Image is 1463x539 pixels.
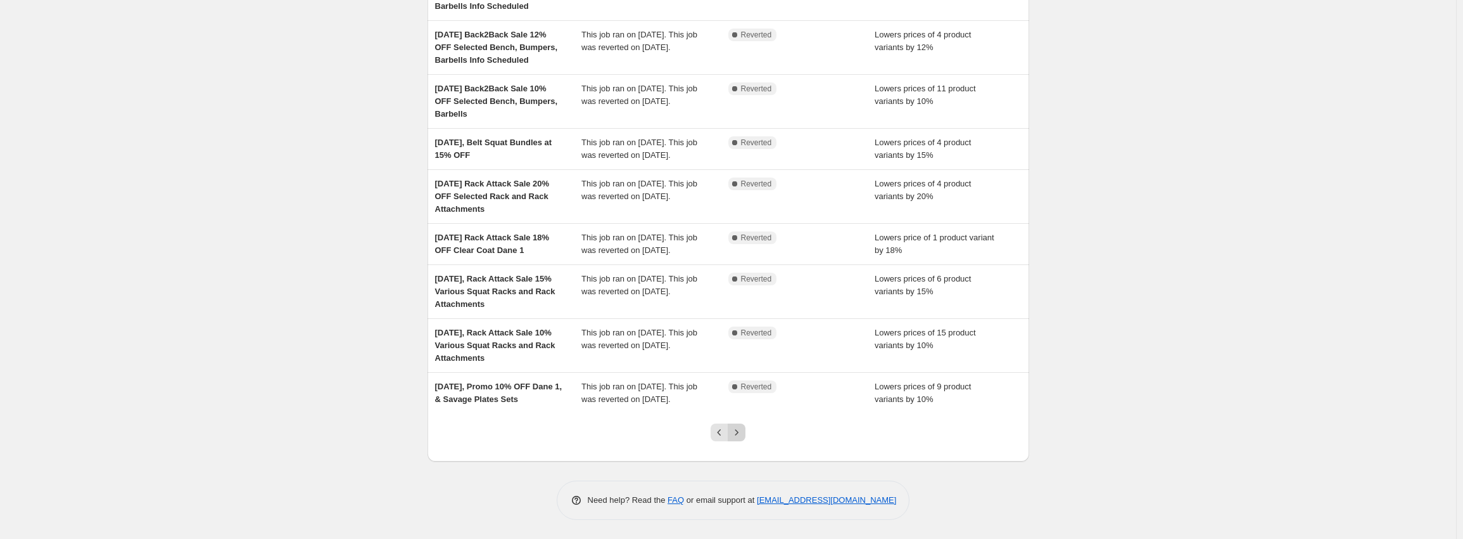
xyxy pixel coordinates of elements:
span: Lowers prices of 4 product variants by 20% [875,179,971,201]
span: This job ran on [DATE]. This job was reverted on [DATE]. [581,274,697,296]
span: [DATE], Rack Attack Sale 15% Various Squat Racks and Rack Attachments [435,274,555,309]
span: Reverted [741,382,772,392]
span: [DATE], Rack Attack Sale 10% Various Squat Racks and Rack Attachments [435,328,555,363]
span: [DATE], Promo 10% OFF Dane 1, & Savage Plates Sets [435,382,562,404]
span: Lowers prices of 9 product variants by 10% [875,382,971,404]
span: or email support at [684,495,757,505]
span: Lowers prices of 15 product variants by 10% [875,328,976,350]
span: This job ran on [DATE]. This job was reverted on [DATE]. [581,382,697,404]
span: Reverted [741,274,772,284]
span: This job ran on [DATE]. This job was reverted on [DATE]. [581,233,697,255]
span: Reverted [741,84,772,94]
span: This job ran on [DATE]. This job was reverted on [DATE]. [581,30,697,52]
span: [DATE] Rack Attack Sale 18% OFF Clear Coat Dane 1 [435,233,550,255]
a: FAQ [668,495,684,505]
span: [DATE], Belt Squat Bundles at 15% OFF [435,138,552,160]
span: Reverted [741,328,772,338]
nav: Pagination [711,424,745,441]
span: Reverted [741,179,772,189]
span: Reverted [741,138,772,148]
span: This job ran on [DATE]. This job was reverted on [DATE]. [581,138,697,160]
span: Lowers prices of 4 product variants by 12% [875,30,971,52]
span: Need help? Read the [588,495,668,505]
a: [EMAIL_ADDRESS][DOMAIN_NAME] [757,495,896,505]
span: Lowers prices of 4 product variants by 15% [875,138,971,160]
span: Reverted [741,233,772,243]
span: Lowers prices of 11 product variants by 10% [875,84,976,106]
span: This job ran on [DATE]. This job was reverted on [DATE]. [581,328,697,350]
span: Lowers prices of 6 product variants by 15% [875,274,971,296]
button: Previous [711,424,728,441]
span: Lowers price of 1 product variant by 18% [875,233,994,255]
button: Next [728,424,745,441]
span: This job ran on [DATE]. This job was reverted on [DATE]. [581,84,697,106]
span: [DATE] Back2Back Sale 10% OFF Selected Bench, Bumpers, Barbells [435,84,558,119]
span: Reverted [741,30,772,40]
span: This job ran on [DATE]. This job was reverted on [DATE]. [581,179,697,201]
span: [DATE] Rack Attack Sale 20% OFF Selected Rack and Rack Attachments [435,179,550,214]
span: [DATE] Back2Back Sale 12% OFF Selected Bench, Bumpers, Barbells Info Scheduled [435,30,558,65]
